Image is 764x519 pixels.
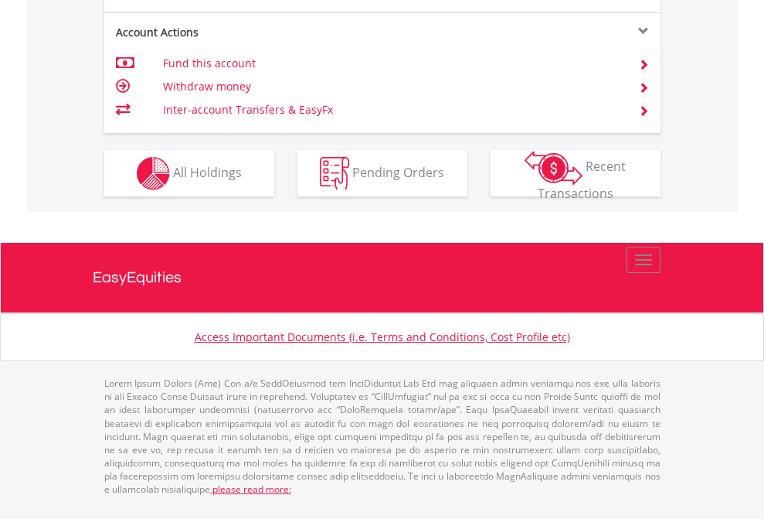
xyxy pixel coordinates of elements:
[525,151,582,185] img: transactions-zar-wht.png
[104,377,660,496] p: Lorem Ipsum Dolors (Ame) Con a/e SeddOeiusmod tem InciDiduntut Lab Etd mag aliquaen admin veniamq...
[297,150,467,196] button: Pending Orders
[163,52,620,75] td: Fund this account
[491,150,660,196] button: Recent Transactions
[173,163,242,180] span: All Holdings
[195,329,570,344] a: Access Important Documents (i.e. Terms and Conditions, Cost Profile etc)
[93,243,672,312] a: EasyEquities
[320,157,349,190] img: pending_instructions-wht.png
[163,98,620,121] td: Inter-account Transfers & EasyFx
[163,75,620,98] td: Withdraw money
[137,157,170,190] img: holdings-wht.png
[104,25,382,40] div: Account Actions
[352,163,444,180] span: Pending Orders
[212,483,291,496] a: please read more:
[104,150,274,196] button: All Holdings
